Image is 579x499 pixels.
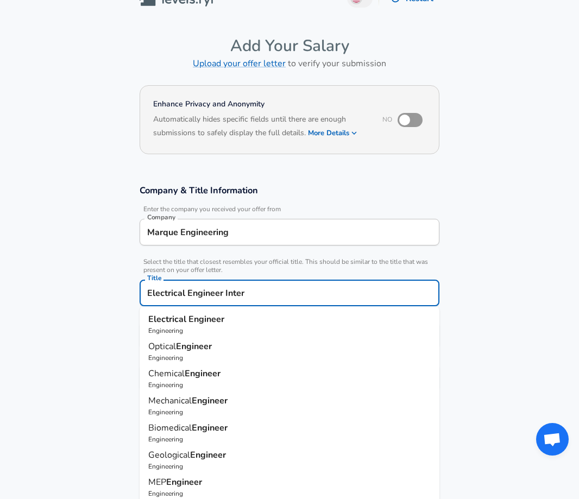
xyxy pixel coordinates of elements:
[153,99,368,110] h4: Enhance Privacy and Anonymity
[148,449,190,461] span: Geological
[144,224,435,241] input: Google
[190,449,226,461] strong: Engineer
[382,115,392,124] span: No
[153,113,368,141] h6: Automatically hides specific fields until there are enough submissions to safely display the full...
[148,422,192,434] span: Biomedical
[140,258,439,274] span: Select the title that closest resembles your official title. This should be similar to the title ...
[148,380,431,390] p: Engineering
[176,340,212,352] strong: Engineer
[536,423,569,456] div: Open chat
[192,422,228,434] strong: Engineer
[148,434,431,444] p: Engineering
[140,36,439,56] h4: Add Your Salary
[144,285,435,301] input: Software Engineer
[148,313,188,325] strong: Electrical
[148,489,431,498] p: Engineering
[140,56,439,71] h6: to verify your submission
[188,313,224,325] strong: Engineer
[166,476,202,488] strong: Engineer
[147,275,161,281] label: Title
[148,462,431,471] p: Engineering
[148,476,166,488] span: MEP
[192,395,228,407] strong: Engineer
[193,58,286,70] a: Upload your offer letter
[148,395,192,407] span: Mechanical
[308,125,358,141] button: More Details
[140,184,439,197] h3: Company & Title Information
[148,353,431,363] p: Engineering
[185,368,221,380] strong: Engineer
[140,205,439,213] span: Enter the company you received your offer from
[148,326,431,336] p: Engineering
[148,407,431,417] p: Engineering
[148,340,176,352] span: Optical
[147,214,175,220] label: Company
[148,368,185,380] span: Chemical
